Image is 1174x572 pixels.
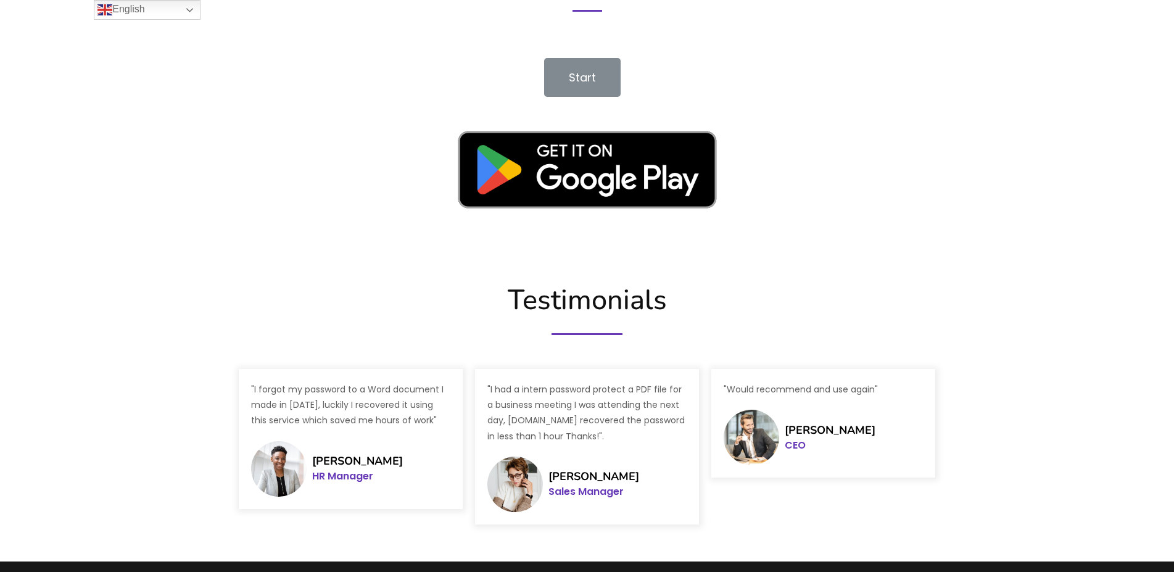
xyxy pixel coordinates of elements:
span: HR Manager [312,469,373,483]
p: "Would recommend and use again" [724,382,923,397]
img: testimonial1 [251,441,307,497]
p: "I forgot my password to a Word document I made in [DATE], luckily I recovered it using this serv... [251,382,450,429]
img: testimonial3 [724,410,779,465]
img: testimonial2 [487,457,543,512]
img: en [97,2,112,17]
span: Sales Manager [548,484,624,499]
span: CEO [785,438,806,452]
img: en_badge_web_generic [439,112,735,227]
p: "I had a intern password protect a PDF file for a business meeting I was attending the next day, ... [487,382,687,444]
span: [PERSON_NAME] [312,454,403,468]
span: [PERSON_NAME] [548,469,639,484]
h2: Testimonials [233,284,942,317]
a: Start [544,58,621,97]
span: [PERSON_NAME] [785,423,875,437]
span: Start [569,70,596,85]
